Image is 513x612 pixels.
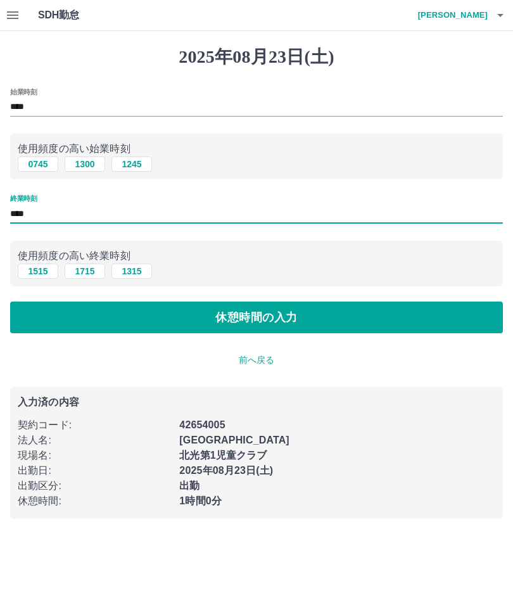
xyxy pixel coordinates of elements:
[10,46,503,68] h1: 2025年08月23日(土)
[179,419,225,430] b: 42654005
[179,450,267,461] b: 北光第1児童クラブ
[10,87,37,96] label: 始業時刻
[179,495,222,506] b: 1時間0分
[179,435,289,445] b: [GEOGRAPHIC_DATA]
[10,194,37,203] label: 終業時刻
[18,397,495,407] p: 入力済の内容
[179,480,199,491] b: 出勤
[18,418,172,433] p: 契約コード :
[18,494,172,509] p: 休憩時間 :
[18,248,495,264] p: 使用頻度の高い終業時刻
[18,463,172,478] p: 出勤日 :
[18,264,58,279] button: 1515
[10,302,503,333] button: 休憩時間の入力
[65,264,105,279] button: 1715
[65,156,105,172] button: 1300
[18,433,172,448] p: 法人名 :
[179,465,273,476] b: 2025年08月23日(土)
[18,141,495,156] p: 使用頻度の高い始業時刻
[111,264,152,279] button: 1315
[10,354,503,367] p: 前へ戻る
[111,156,152,172] button: 1245
[18,448,172,463] p: 現場名 :
[18,156,58,172] button: 0745
[18,478,172,494] p: 出勤区分 :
